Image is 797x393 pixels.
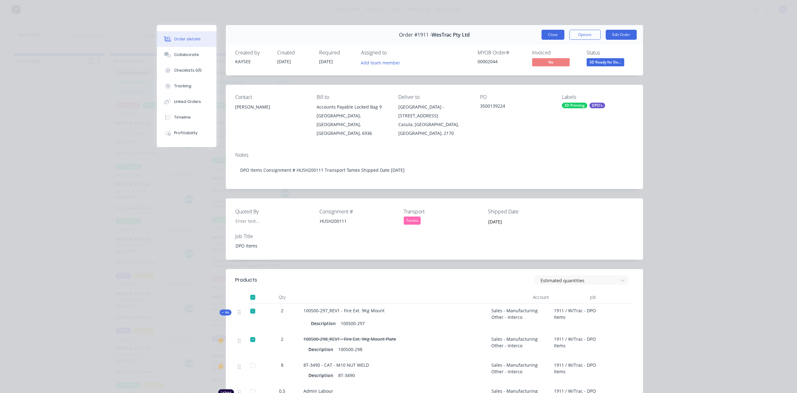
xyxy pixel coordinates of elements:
div: DPO's [589,103,605,108]
span: 2 [281,307,283,314]
span: 8T-3490 - CAT - M10 NUT WELD [303,362,369,368]
span: [DATE] [319,59,333,64]
div: Order details [174,36,201,42]
span: No [532,58,570,66]
div: Required [319,50,354,56]
div: Accounts Payable Locked Bag 9[GEOGRAPHIC_DATA], [GEOGRAPHIC_DATA], [GEOGRAPHIC_DATA], 6936 [317,103,388,138]
div: KAYSEE [235,58,270,65]
div: Description [308,345,336,354]
div: 1911 / W/Trac - DPO Items [551,358,598,384]
div: Casula, [GEOGRAPHIC_DATA], [GEOGRAPHIC_DATA], 2170 [398,120,470,138]
label: Transport [404,208,482,215]
div: Linked Orders [174,99,201,105]
div: Qty [263,291,301,304]
button: Checklists 0/0 [157,63,216,78]
div: 1911 / W/Trac - DPO Items [551,332,598,358]
button: Linked Orders [157,94,216,110]
div: Sales - Manufacturing Other - Interco [489,358,551,384]
div: [PERSON_NAME] [235,103,307,123]
div: Invoiced [532,50,579,56]
div: Status [587,50,634,56]
div: Checklists 0/0 [174,68,202,73]
button: Tracking [157,78,216,94]
button: Timeline [157,110,216,125]
button: Kit [220,309,231,315]
span: 2 [281,336,283,342]
div: Description [308,371,336,380]
span: 8 [281,362,283,368]
span: 100500-297_REV1 - Fire Ext. 9Kg Mount [303,308,385,314]
div: Sales - Manufacturing Other - Interco [489,304,551,332]
button: Add team member [357,58,403,67]
div: Tamex [404,217,421,225]
div: Created [277,50,312,56]
div: Description [311,319,338,328]
div: Accounts Payable Locked Bag 9 [317,103,388,111]
div: Collaborate [174,52,199,58]
div: [GEOGRAPHIC_DATA] - [STREET_ADDRESS] [398,103,470,120]
div: Products [235,276,257,284]
button: Profitability [157,125,216,141]
label: Quoted By [235,208,313,215]
div: 100500-297 [338,319,367,328]
div: [PERSON_NAME] [235,103,307,111]
div: HUSH200111 [315,217,393,226]
button: 3D Ready for De... [587,58,624,68]
div: Deliver to [398,94,470,100]
div: 3D Printing [562,103,587,108]
button: Close [541,30,564,40]
button: Options [569,30,601,40]
div: [GEOGRAPHIC_DATA] - [STREET_ADDRESS]Casula, [GEOGRAPHIC_DATA], [GEOGRAPHIC_DATA], 2170 [398,103,470,138]
div: Profitability [174,130,198,136]
div: Timeline [174,115,191,120]
div: Account [489,291,551,304]
label: Shipped Date [488,208,566,215]
div: Job [551,291,598,304]
div: 1911 / W/Trac - DPO Items [551,304,598,332]
span: 100500-298_REV1 - Fire Ext. 9Kg Mount Plate [303,336,396,342]
span: WesTrac Pty Ltd [432,32,470,38]
div: Tracking [174,83,191,89]
div: DPO Items [230,241,309,250]
button: Add team member [361,58,404,67]
div: PO [480,94,552,100]
div: MYOB Order # [478,50,525,56]
div: Created by [235,50,270,56]
div: [GEOGRAPHIC_DATA], [GEOGRAPHIC_DATA], [GEOGRAPHIC_DATA], 6936 [317,111,388,138]
label: Job Title [235,232,313,240]
div: 100500-298 [336,345,365,354]
div: Bill to [317,94,388,100]
div: DPO Items Consignment # HUSH200111 Transport Tamex Shipped Date [DATE] [235,161,634,180]
div: Sales - Manufacturing Other - Interco [489,332,551,358]
div: Assigned to [361,50,424,56]
label: Consignment # [319,208,398,215]
div: 8T-3490 [336,371,357,380]
div: Labels [562,94,634,100]
div: 00002044 [478,58,525,65]
span: Order #1911 - [399,32,432,38]
span: [DATE] [277,59,291,64]
button: Order details [157,31,216,47]
div: Contact [235,94,307,100]
input: Enter date [484,217,562,226]
button: Collaborate [157,47,216,63]
div: Notes [235,152,634,158]
span: 3D Ready for De... [587,58,624,66]
span: Kit [221,310,230,315]
button: Edit Order [606,30,637,40]
div: 3500139224 [480,103,552,111]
